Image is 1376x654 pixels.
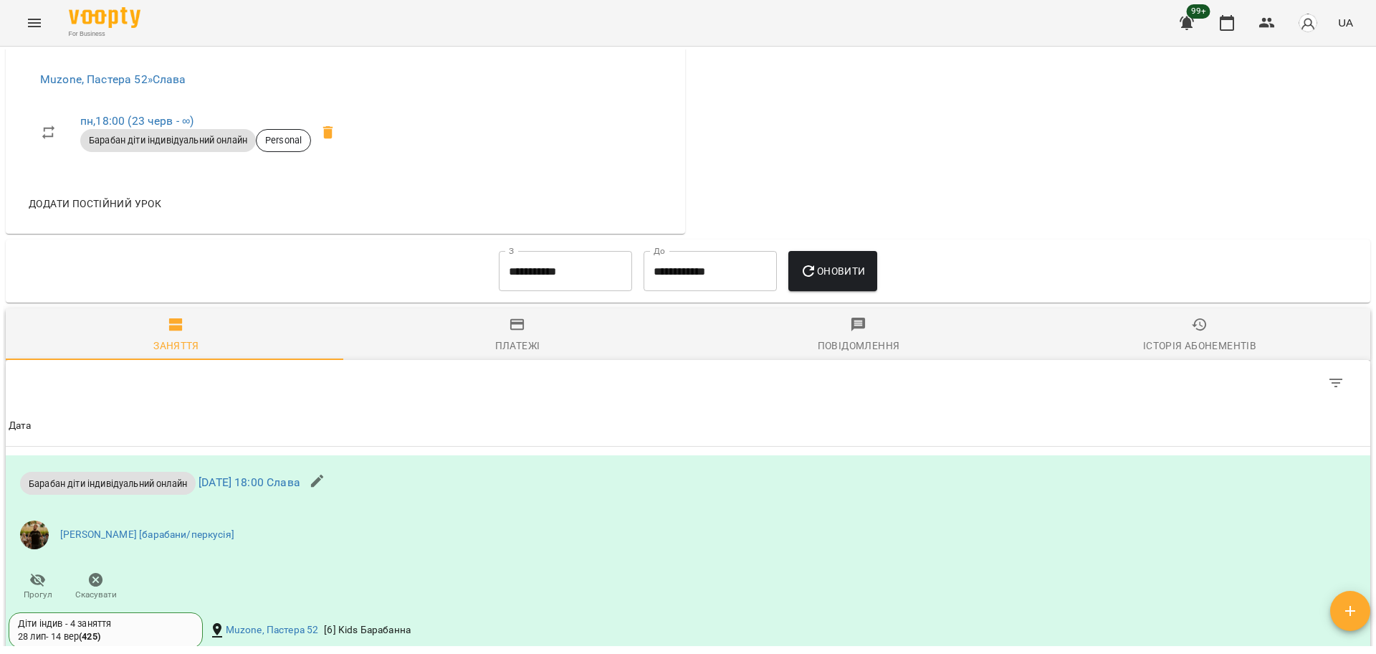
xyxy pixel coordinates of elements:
div: Діти індив - 4 заняття28 лип- 14 вер(425) [9,612,203,648]
div: Sort [9,417,32,435]
div: Історія абонементів [1143,337,1256,354]
a: [PERSON_NAME] [барабани/перкусія] [60,528,234,542]
a: [DATE] 18:00 Слава [199,476,300,490]
span: Оновити [800,262,865,280]
span: UA [1338,15,1353,30]
span: Барабан діти індивідуальний онлайн [80,134,256,147]
button: Оновити [788,251,876,291]
div: Дата [9,417,32,435]
b: ( 425 ) [79,631,100,642]
a: Muzone, Пастера 52 [226,623,319,638]
div: Table Toolbar [6,360,1370,406]
button: UA [1332,9,1359,36]
span: 99+ [1187,4,1210,19]
span: Додати постійний урок [29,195,161,212]
span: Видалити приватний урок Слава пн 18:00 клієнта Марк Уніят [311,115,345,150]
a: Muzone, Пастера 52»Слава [40,72,186,86]
button: Фільтр [1319,366,1353,400]
div: Заняття [153,337,199,354]
span: Personal [257,134,310,147]
span: For Business [69,29,140,39]
div: Повідомлення [818,337,900,354]
img: 8e77455372a4d5f0622be993f7ade857.jpg [20,521,49,549]
div: 28 лип - 14 вер [18,630,100,643]
button: Menu [17,6,52,40]
button: Прогул [9,567,67,607]
a: пн,18:00 (23 черв - ∞) [80,114,193,128]
img: avatar_s.png [1298,13,1318,33]
div: Діти індив - 4 заняття [18,617,193,630]
span: Дата [9,417,1367,435]
img: Voopty Logo [69,7,140,28]
span: Скасувати [75,589,117,601]
div: Платежі [495,337,540,354]
span: Прогул [24,589,52,601]
span: Барабан діти індивідуальний онлайн [20,477,196,490]
button: Скасувати [67,567,125,607]
div: [6] Kids Барабанна [321,620,414,640]
button: Додати постійний урок [23,191,167,217]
